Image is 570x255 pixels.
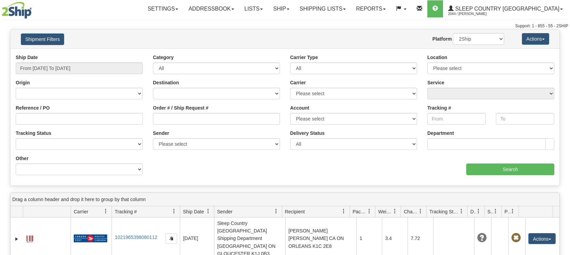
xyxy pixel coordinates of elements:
label: Account [290,104,309,111]
div: Support: 1 - 855 - 55 - 2SHIP [2,23,568,29]
label: Carrier Type [290,54,318,61]
label: Ship Date [16,54,38,61]
a: Pickup Status filter column settings [507,206,518,217]
span: Sender [217,208,232,215]
span: Charge [404,208,418,215]
span: Recipient [285,208,305,215]
a: Lists [239,0,268,17]
label: Order # / Ship Request # [153,104,209,111]
label: Department [427,130,454,137]
label: Reference / PO [16,104,50,111]
a: Sleep Country [GEOGRAPHIC_DATA] 2044 / [PERSON_NAME] [443,0,568,17]
span: Delivery Status [470,208,476,215]
a: Shipment Issues filter column settings [490,206,501,217]
span: 2044 / [PERSON_NAME] [448,11,499,17]
label: Origin [16,79,30,86]
a: Addressbook [183,0,239,17]
a: Tracking # filter column settings [168,206,180,217]
span: Weight [378,208,393,215]
label: Platform [432,36,452,42]
button: Actions [528,233,556,244]
label: Service [427,79,444,86]
a: Carrier filter column settings [100,206,112,217]
span: Tracking Status [429,208,459,215]
span: Carrier [74,208,88,215]
button: Actions [522,33,549,45]
label: Delivery Status [290,130,325,137]
a: Sender filter column settings [270,206,282,217]
a: Delivery Status filter column settings [473,206,484,217]
label: Tracking # [427,104,451,111]
span: Packages [353,208,367,215]
a: Packages filter column settings [364,206,375,217]
span: Tracking # [115,208,137,215]
img: logo2044.jpg [2,2,32,19]
a: 1021965398080112 [115,235,157,240]
button: Shipment Filters [21,33,64,45]
a: Charge filter column settings [415,206,426,217]
iframe: chat widget [554,93,569,162]
label: Location [427,54,447,61]
a: Ship Date filter column settings [202,206,214,217]
input: Search [466,164,554,175]
span: Pickup Not Assigned [511,233,521,243]
button: Copy to clipboard [166,233,177,244]
span: Sleep Country [GEOGRAPHIC_DATA] [454,6,559,12]
input: From [427,113,486,125]
label: Category [153,54,174,61]
a: Recipient filter column settings [338,206,350,217]
a: Ship [268,0,294,17]
div: grid grouping header [11,193,559,206]
a: Label [26,232,33,243]
label: Destination [153,79,179,86]
input: To [496,113,554,125]
a: Weight filter column settings [389,206,401,217]
label: Tracking Status [16,130,51,137]
span: Pickup Status [504,208,510,215]
a: Shipping lists [295,0,351,17]
label: Other [16,155,28,162]
a: Settings [142,0,183,17]
a: Tracking Status filter column settings [456,206,467,217]
a: Reports [351,0,391,17]
span: Ship Date [183,208,204,215]
img: 20 - Canada Post [74,234,107,243]
span: Unknown [477,233,487,243]
label: Sender [153,130,169,137]
span: Shipment Issues [487,208,493,215]
a: Expand [13,236,20,242]
label: Carrier [290,79,306,86]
